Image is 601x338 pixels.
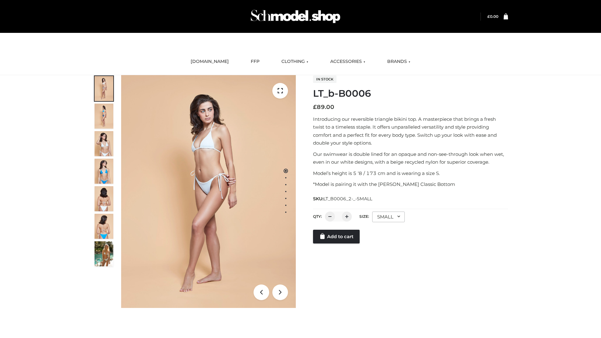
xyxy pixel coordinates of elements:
img: ArielClassicBikiniTop_CloudNine_AzureSky_OW114ECO_3-scaled.jpg [95,131,113,156]
label: Size: [359,214,369,219]
h1: LT_b-B0006 [313,88,508,99]
p: *Model is pairing it with the [PERSON_NAME] Classic Bottom [313,180,508,188]
a: BRANDS [383,55,415,69]
p: Our swimwear is double lined for an opaque and non-see-through look when wet, even in our white d... [313,150,508,166]
bdi: 0.00 [487,14,498,19]
a: ACCESSORIES [326,55,370,69]
div: SMALL [372,212,405,222]
span: £ [487,14,490,19]
span: £ [313,104,317,110]
span: SKU: [313,195,373,202]
img: ArielClassicBikiniTop_CloudNine_AzureSky_OW114ECO_7-scaled.jpg [95,186,113,211]
span: In stock [313,75,336,83]
img: Arieltop_CloudNine_AzureSky2.jpg [95,241,113,266]
bdi: 89.00 [313,104,334,110]
a: CLOTHING [277,55,313,69]
a: £0.00 [487,14,498,19]
a: FFP [246,55,264,69]
img: ArielClassicBikiniTop_CloudNine_AzureSky_OW114ECO_2-scaled.jpg [95,104,113,129]
img: ArielClassicBikiniTop_CloudNine_AzureSky_OW114ECO_1 [121,75,296,308]
p: Introducing our reversible triangle bikini top. A masterpiece that brings a fresh twist to a time... [313,115,508,147]
p: Model’s height is 5 ‘8 / 173 cm and is wearing a size S. [313,169,508,177]
img: ArielClassicBikiniTop_CloudNine_AzureSky_OW114ECO_4-scaled.jpg [95,159,113,184]
img: ArielClassicBikiniTop_CloudNine_AzureSky_OW114ECO_8-scaled.jpg [95,214,113,239]
a: [DOMAIN_NAME] [186,55,234,69]
a: Add to cart [313,230,360,243]
span: LT_B0006_2-_-SMALL [323,196,372,202]
img: Schmodel Admin 964 [249,4,342,29]
label: QTY: [313,214,322,219]
img: ArielClassicBikiniTop_CloudNine_AzureSky_OW114ECO_1-scaled.jpg [95,76,113,101]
